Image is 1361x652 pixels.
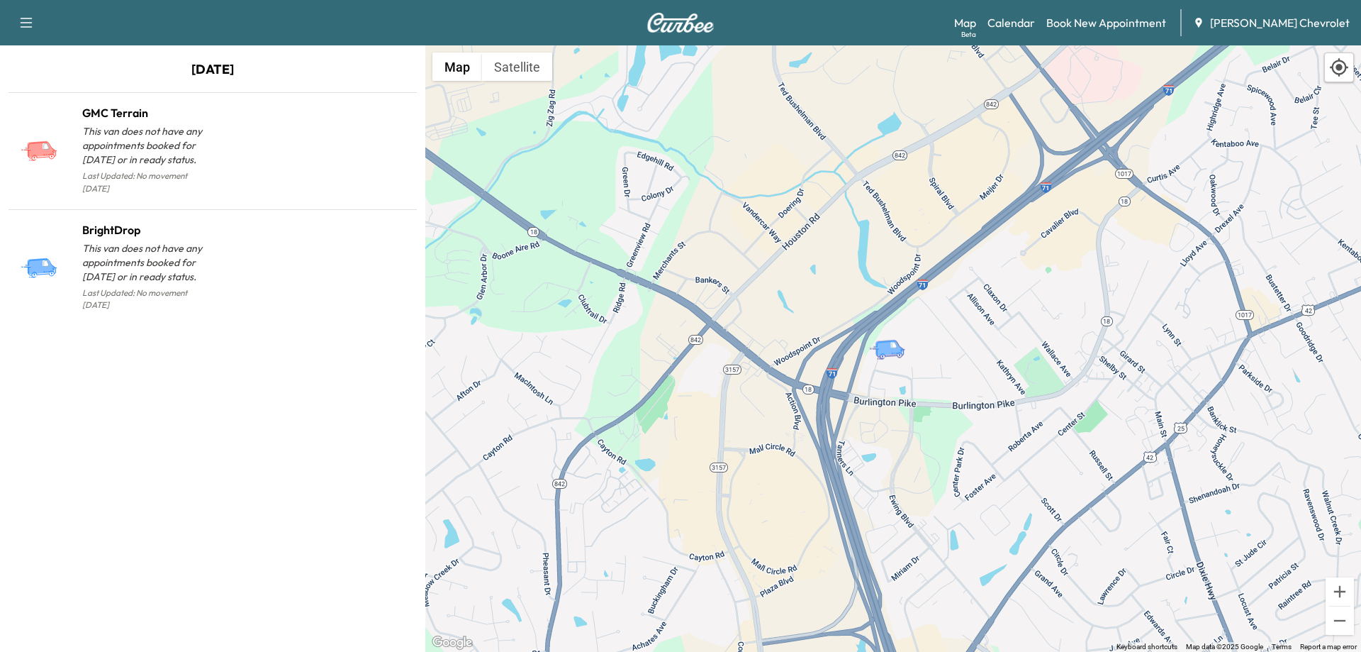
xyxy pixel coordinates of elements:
[961,29,976,40] div: Beta
[82,104,213,121] h1: GMC Terrain
[1046,14,1166,31] a: Book New Appointment
[987,14,1035,31] a: Calendar
[482,53,552,81] button: Show satellite imagery
[82,167,213,198] p: Last Updated: No movement [DATE]
[1324,53,1354,82] div: Recenter map
[1326,578,1354,606] button: Zoom in
[82,241,213,284] p: This van does not have any appointments booked for [DATE] or in ready status.
[646,13,715,33] img: Curbee Logo
[1326,607,1354,635] button: Zoom out
[429,634,476,652] img: Google
[954,14,976,31] a: MapBeta
[82,284,213,315] p: Last Updated: No movement [DATE]
[432,53,482,81] button: Show street map
[1186,643,1263,651] span: Map data ©2025 Google
[82,221,213,238] h1: BrightDrop
[868,324,918,349] gmp-advanced-marker: BrightDrop
[1300,643,1357,651] a: Report a map error
[429,634,476,652] a: Open this area in Google Maps (opens a new window)
[82,124,213,167] p: This van does not have any appointments booked for [DATE] or in ready status.
[1116,642,1177,652] button: Keyboard shortcuts
[1272,643,1292,651] a: Terms
[1210,14,1350,31] span: [PERSON_NAME] Chevrolet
